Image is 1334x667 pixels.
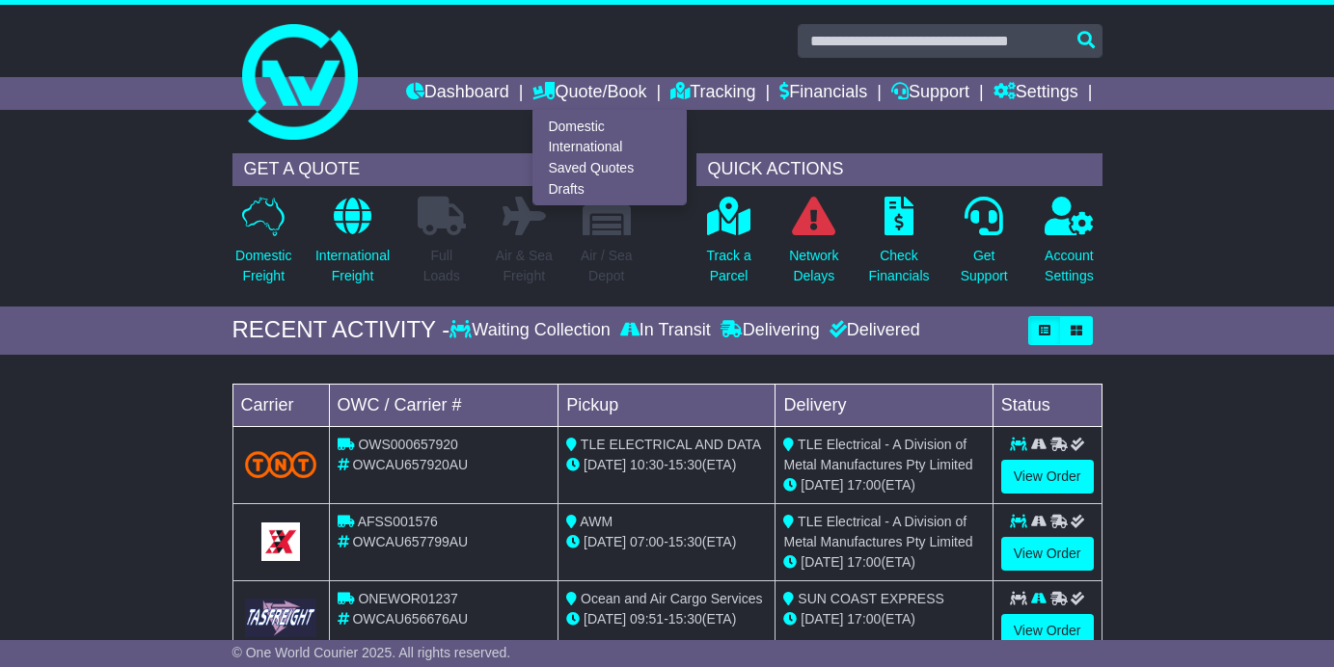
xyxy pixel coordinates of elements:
[801,611,843,627] span: [DATE]
[1001,537,1094,571] a: View Order
[449,320,614,341] div: Waiting Collection
[532,77,646,110] a: Quote/Book
[584,534,626,549] span: [DATE]
[707,246,751,286] p: Track a Parcel
[232,384,329,426] td: Carrier
[615,320,716,341] div: In Transit
[783,475,984,495] div: (ETA)
[783,552,984,573] div: (ETA)
[994,77,1078,110] a: Settings
[847,554,881,570] span: 17:00
[314,196,391,297] a: InternationalFreight
[406,77,509,110] a: Dashboard
[245,451,317,477] img: TNT_Domestic.png
[670,77,755,110] a: Tracking
[235,246,291,286] p: Domestic Freight
[533,116,686,137] a: Domestic
[779,77,867,110] a: Financials
[1044,196,1095,297] a: AccountSettings
[532,110,687,205] div: Quote/Book
[418,246,466,286] p: Full Loads
[706,196,752,297] a: Track aParcel
[352,534,468,549] span: OWCAU657799AU
[961,246,1008,286] p: Get Support
[960,196,1009,297] a: GetSupport
[783,609,984,629] div: (ETA)
[234,196,292,297] a: DomesticFreight
[533,158,686,179] a: Saved Quotes
[868,246,929,286] p: Check Financials
[630,611,664,627] span: 09:51
[581,437,761,452] span: TLE ELECTRICAL AND DATA
[668,457,702,472] span: 15:30
[584,611,626,627] span: [DATE]
[825,320,920,341] div: Delivered
[580,514,613,529] span: AWM
[668,611,702,627] span: 15:30
[261,522,300,561] img: GetCarrierServiceLogo
[696,153,1103,186] div: QUICK ACTIONS
[358,591,457,606] span: ONEWOR01237
[232,153,639,186] div: GET A QUOTE
[783,514,972,549] span: TLE Electrical - A Division of Metal Manufactures Pty Limited
[566,532,767,552] div: - (ETA)
[358,437,458,452] span: OWS000657920
[566,609,767,629] div: - (ETA)
[776,384,993,426] td: Delivery
[1045,246,1094,286] p: Account Settings
[533,137,686,158] a: International
[630,457,664,472] span: 10:30
[584,457,626,472] span: [DATE]
[801,477,843,493] span: [DATE]
[558,384,776,426] td: Pickup
[783,437,972,472] span: TLE Electrical - A Division of Metal Manufactures Pty Limited
[716,320,825,341] div: Delivering
[668,534,702,549] span: 15:30
[315,246,390,286] p: International Freight
[801,554,843,570] span: [DATE]
[1001,460,1094,494] a: View Order
[798,591,943,606] span: SUN COAST EXPRESS
[1001,614,1094,648] a: View Order
[232,316,450,344] div: RECENT ACTIVITY -
[358,514,438,529] span: AFSS001576
[891,77,969,110] a: Support
[352,611,468,627] span: OWCAU656676AU
[352,457,468,472] span: OWCAU657920AU
[496,246,553,286] p: Air & Sea Freight
[566,455,767,475] div: - (ETA)
[847,477,881,493] span: 17:00
[232,645,511,660] span: © One World Courier 2025. All rights reserved.
[788,196,839,297] a: NetworkDelays
[581,246,633,286] p: Air / Sea Depot
[789,246,838,286] p: Network Delays
[329,384,558,426] td: OWC / Carrier #
[847,611,881,627] span: 17:00
[581,591,762,606] span: Ocean and Air Cargo Services
[630,534,664,549] span: 07:00
[993,384,1102,426] td: Status
[867,196,930,297] a: CheckFinancials
[533,178,686,200] a: Drafts
[245,599,317,636] img: GetCarrierServiceLogo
